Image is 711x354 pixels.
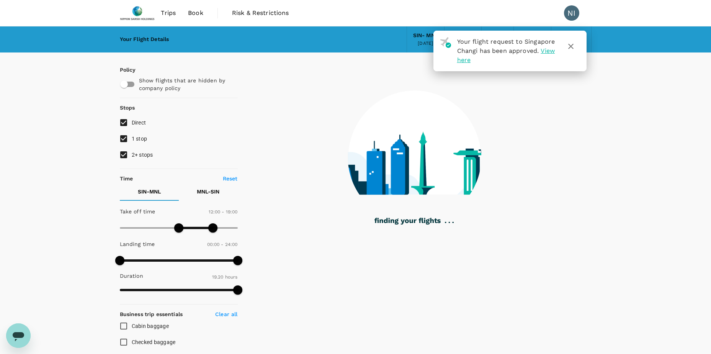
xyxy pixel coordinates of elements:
[564,5,579,21] div: NI
[120,5,155,21] img: Nippon Sanso Holdings Singapore Pte Ltd
[223,175,238,182] p: Reset
[215,310,237,318] p: Clear all
[120,175,133,182] p: Time
[457,38,555,54] span: Your flight request to Singapore Changi has been approved.
[120,311,183,317] strong: Business trip essentials
[120,105,135,111] strong: Stops
[6,323,31,348] iframe: Button to launch messaging window
[445,222,446,223] g: .
[132,339,176,345] span: Checked baggage
[120,208,155,215] p: Take off time
[139,77,232,92] p: Show flights that are hidden by company policy
[418,40,433,48] div: [DATE]
[209,209,238,215] span: 12:00 - 19:00
[448,222,450,223] g: .
[374,218,441,225] g: finding your flights
[132,136,147,142] span: 1 stop
[132,323,169,329] span: Cabin baggage
[132,120,146,126] span: Direct
[212,274,238,280] span: 19.20 hours
[120,35,169,44] div: Your Flight Details
[207,242,238,247] span: 00:00 - 24:00
[161,8,176,18] span: Trips
[120,66,127,74] p: Policy
[232,8,289,18] span: Risk & Restrictions
[132,152,153,158] span: 2+ stops
[413,31,438,40] div: SIN - MNL
[452,222,454,223] g: .
[120,240,155,248] p: Landing time
[440,37,451,48] img: flight-approved
[197,188,219,195] p: MNL - SIN
[120,272,143,280] p: Duration
[188,8,203,18] span: Book
[138,188,161,195] p: SIN - MNL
